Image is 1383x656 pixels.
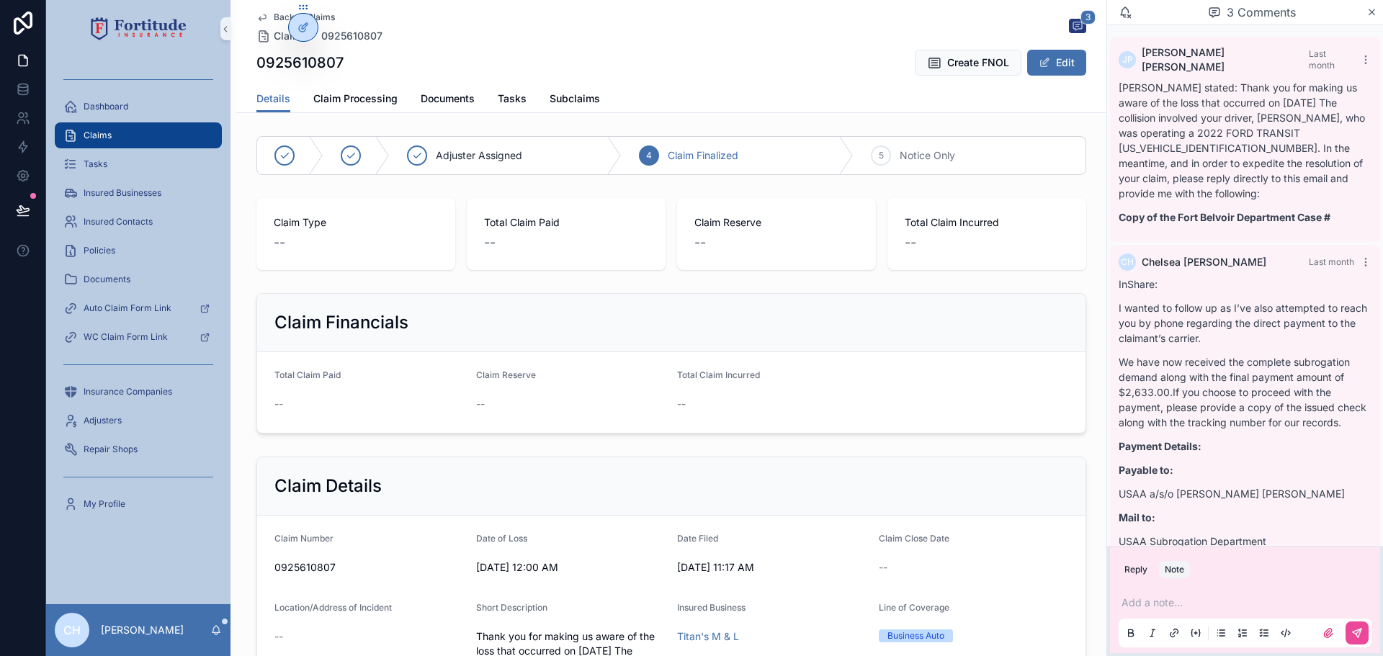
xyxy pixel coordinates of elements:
[274,369,341,380] span: Total Claim Paid
[274,560,465,575] span: 0925610807
[677,397,686,411] span: --
[879,602,949,613] span: Line of Coverage
[1119,464,1173,476] strong: Payable to:
[1309,48,1335,71] span: Last month
[1119,534,1371,549] p: USAA Subrogation Department
[63,621,81,639] span: CH
[55,324,222,350] a: WC Claim Form Link
[313,86,398,114] a: Claim Processing
[55,180,222,206] a: Insured Businesses
[1119,486,1371,501] p: USAA a/s/o [PERSON_NAME] [PERSON_NAME]
[1119,277,1371,292] p: InShare:
[1119,80,1371,201] p: [PERSON_NAME] stated: Thank you for making us aware of the loss that occurred on [DATE] The colli...
[84,101,128,112] span: Dashboard
[55,238,222,264] a: Policies
[274,533,334,544] span: Claim Number
[274,629,283,644] span: --
[1165,564,1184,575] div: Note
[84,498,125,510] span: My Profile
[256,53,344,73] h1: 0925610807
[84,187,161,199] span: Insured Businesses
[879,560,887,575] span: --
[905,215,1069,230] span: Total Claim Incurred
[905,233,916,253] span: --
[484,215,648,230] span: Total Claim Paid
[476,533,527,544] span: Date of Loss
[55,491,222,517] a: My Profile
[84,415,122,426] span: Adjusters
[84,216,153,228] span: Insured Contacts
[46,58,230,536] div: scrollable content
[1119,511,1155,524] strong: Mail to:
[1119,211,1330,223] strong: Copy of the Fort Belvoir Department Case #
[1119,354,1371,430] p: We have now received the complete subrogation demand along with the final payment amount of $2,63...
[476,397,485,411] span: --
[84,444,138,455] span: Repair Shops
[476,602,547,613] span: Short Description
[84,331,168,343] span: WC Claim Form Link
[55,151,222,177] a: Tasks
[84,274,130,285] span: Documents
[1119,300,1371,346] p: I wanted to follow up as I’ve also attempted to reach you by phone regarding the direct payment t...
[274,215,438,230] span: Claim Type
[1309,256,1354,267] span: Last month
[256,29,307,43] a: Claims
[1080,10,1096,24] span: 3
[84,302,171,314] span: Auto Claim Form Link
[1027,50,1086,76] button: Edit
[1159,561,1190,578] button: Note
[550,86,600,114] a: Subclaims
[677,629,739,644] a: Titan's M & L
[1227,4,1296,21] span: 3 Comments
[879,533,949,544] span: Claim Close Date
[900,148,955,163] span: Notice Only
[421,86,475,114] a: Documents
[55,209,222,235] a: Insured Contacts
[274,602,392,613] span: Location/Address of Incident
[274,311,408,334] h2: Claim Financials
[55,122,222,148] a: Claims
[55,266,222,292] a: Documents
[321,29,382,43] a: 0925610807
[55,295,222,321] a: Auto Claim Form Link
[421,91,475,106] span: Documents
[91,17,187,40] img: App logo
[274,475,382,498] h2: Claim Details
[1122,54,1133,66] span: JP
[436,148,522,163] span: Adjuster Assigned
[1121,256,1134,268] span: CH
[887,629,944,642] div: Business Auto
[55,408,222,433] a: Adjusters
[256,12,335,23] a: Back to Claims
[274,12,335,23] span: Back to Claims
[677,369,760,380] span: Total Claim Incurred
[84,158,107,170] span: Tasks
[274,233,285,253] span: --
[646,150,652,161] span: 4
[274,29,307,43] span: Claims
[55,94,222,120] a: Dashboard
[1119,440,1201,452] strong: Payment Details:
[1142,45,1309,74] span: [PERSON_NAME] [PERSON_NAME]
[313,91,398,106] span: Claim Processing
[550,91,600,106] span: Subclaims
[1119,561,1153,578] button: Reply
[101,623,184,637] p: [PERSON_NAME]
[84,386,172,397] span: Insurance Companies
[498,86,527,114] a: Tasks
[677,533,718,544] span: Date Filed
[947,55,1009,70] span: Create FNOL
[476,560,666,575] span: [DATE] 12:00 AM
[476,369,536,380] span: Claim Reserve
[694,233,706,253] span: --
[274,397,283,411] span: --
[55,436,222,462] a: Repair Shops
[677,560,867,575] span: [DATE] 11:17 AM
[84,130,112,141] span: Claims
[915,50,1021,76] button: Create FNOL
[694,215,859,230] span: Claim Reserve
[668,148,738,163] span: Claim Finalized
[1142,255,1266,269] span: Chelsea [PERSON_NAME]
